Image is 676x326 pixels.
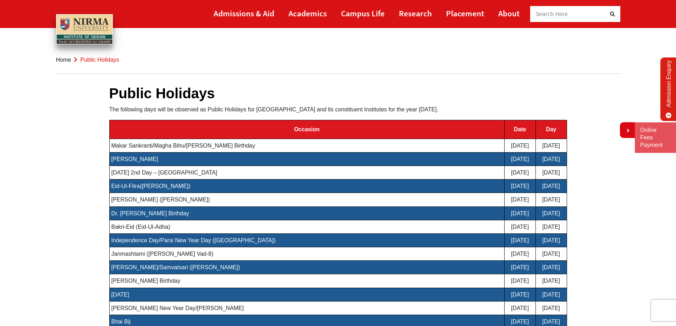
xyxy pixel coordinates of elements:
[109,105,567,114] p: The following days will be observed as Public Holidays for [GEOGRAPHIC_DATA] and its constituent ...
[535,301,567,315] td: [DATE]
[288,5,327,21] a: Academics
[109,152,504,166] td: [PERSON_NAME]
[109,166,504,179] td: [DATE] 2nd Day – [GEOGRAPHIC_DATA]
[535,206,567,220] td: [DATE]
[214,5,274,21] a: Admissions & Aid
[109,179,504,193] td: Eid-Ul-Fitra([PERSON_NAME])
[504,301,535,315] td: [DATE]
[535,152,567,166] td: [DATE]
[535,220,567,233] td: [DATE]
[504,179,535,193] td: [DATE]
[109,220,504,233] td: Bakri-Eid (Eid-Ul-Adha)
[535,120,567,139] th: Day
[109,193,504,206] td: [PERSON_NAME] ([PERSON_NAME])
[640,127,671,149] a: Online Fees Payment
[535,274,567,288] td: [DATE]
[535,288,567,301] td: [DATE]
[504,166,535,179] td: [DATE]
[504,220,535,233] td: [DATE]
[109,85,567,102] h1: Public Holidays
[504,274,535,288] td: [DATE]
[109,206,504,220] td: Dr. [PERSON_NAME] Birthday
[535,247,567,261] td: [DATE]
[109,261,504,274] td: [PERSON_NAME]/Samvatsari ([PERSON_NAME])
[504,120,535,139] th: Date
[535,179,567,193] td: [DATE]
[56,57,71,63] a: Home
[504,288,535,301] td: [DATE]
[504,261,535,274] td: [DATE]
[109,247,504,261] td: Janmashtami ([PERSON_NAME] Vad-8)
[399,5,432,21] a: Research
[504,247,535,261] td: [DATE]
[80,57,119,63] span: Public Holidays
[535,233,567,247] td: [DATE]
[535,166,567,179] td: [DATE]
[535,193,567,206] td: [DATE]
[446,5,484,21] a: Placement
[109,233,504,247] td: Independence Day/Parsi New Year Day ([GEOGRAPHIC_DATA])
[536,10,568,18] span: Search Here
[109,120,504,139] th: Occasion
[504,193,535,206] td: [DATE]
[504,139,535,152] td: [DATE]
[341,5,385,21] a: Campus Life
[504,152,535,166] td: [DATE]
[109,301,504,315] td: [PERSON_NAME] New Year Day/[PERSON_NAME]
[535,261,567,274] td: [DATE]
[109,274,504,288] td: [PERSON_NAME] Birthday
[109,288,504,301] td: [DATE]
[504,233,535,247] td: [DATE]
[109,139,504,152] td: Makar Sankranti/Magha Bihu/[PERSON_NAME] Birthday
[498,5,520,21] a: About
[56,14,113,45] img: main_logo
[56,46,620,74] nav: breadcrumb
[504,206,535,220] td: [DATE]
[535,139,567,152] td: [DATE]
